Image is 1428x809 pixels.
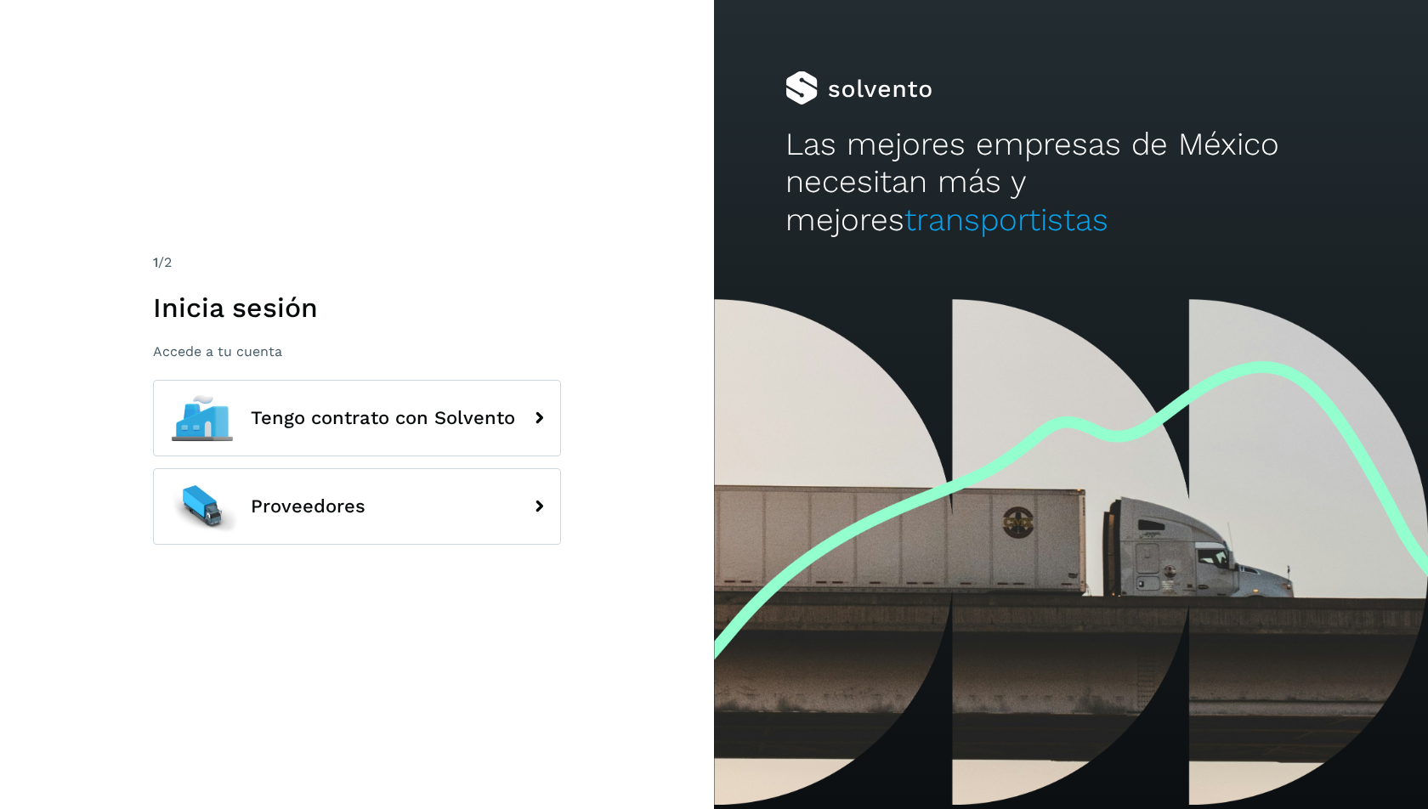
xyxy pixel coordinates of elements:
button: Tengo contrato con Solvento [153,380,561,456]
span: 1 [153,254,158,270]
span: transportistas [904,201,1108,238]
button: Proveedores [153,468,561,545]
p: Accede a tu cuenta [153,343,561,359]
span: Proveedores [251,496,365,517]
h2: Las mejores empresas de México necesitan más y mejores [785,126,1357,239]
h1: Inicia sesión [153,291,561,324]
span: Tengo contrato con Solvento [251,408,515,428]
div: /2 [153,252,561,273]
